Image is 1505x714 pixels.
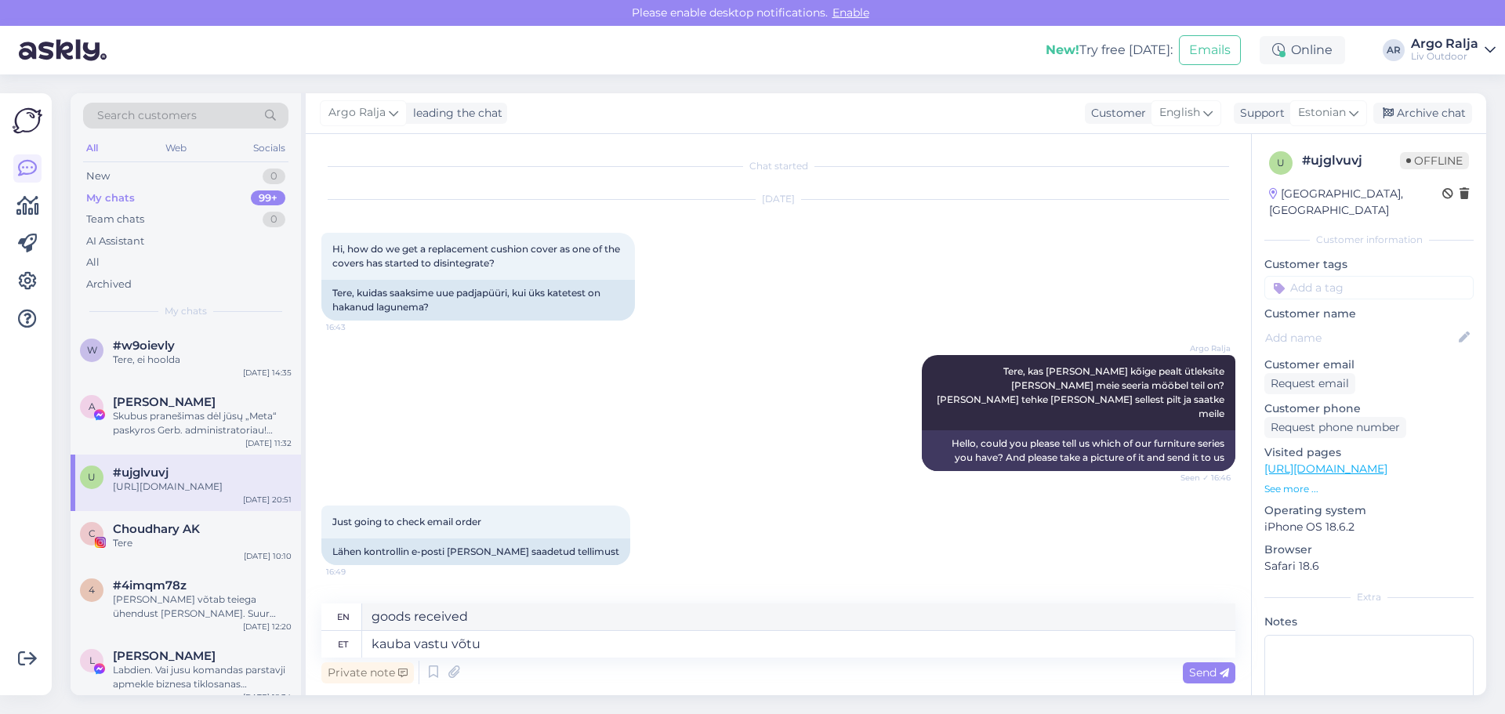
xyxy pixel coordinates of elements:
[326,566,385,578] span: 16:49
[321,662,414,683] div: Private note
[332,243,622,269] span: Hi, how do we get a replacement cushion cover as one of the covers has started to disintegrate?
[1400,152,1469,169] span: Offline
[243,621,292,632] div: [DATE] 12:20
[89,400,96,412] span: A
[1264,256,1474,273] p: Customer tags
[113,339,175,353] span: #w9oievly
[922,430,1235,471] div: Hello, could you please tell us which of our furniture series you have? And please take a picture...
[250,138,288,158] div: Socials
[1172,472,1231,484] span: Seen ✓ 16:46
[1264,614,1474,630] p: Notes
[1264,502,1474,519] p: Operating system
[86,212,144,227] div: Team chats
[1046,41,1173,60] div: Try free [DATE]:
[1264,373,1355,394] div: Request email
[1411,50,1478,63] div: Liv Outdoor
[1234,105,1285,121] div: Support
[828,5,874,20] span: Enable
[1085,105,1146,121] div: Customer
[86,234,144,249] div: AI Assistant
[89,527,96,539] span: C
[113,536,292,550] div: Tere
[86,277,132,292] div: Archived
[337,603,350,630] div: en
[89,654,95,666] span: L
[97,107,197,124] span: Search customers
[328,104,386,121] span: Argo Ralja
[113,522,200,536] span: Choudhary AK
[362,631,1235,658] textarea: kauba vastu võtu
[83,138,101,158] div: All
[321,538,630,565] div: Lähen kontrollin e-posti [PERSON_NAME] saadetud tellimust
[1265,329,1456,346] input: Add name
[1264,590,1474,604] div: Extra
[88,471,96,483] span: u
[113,353,292,367] div: Tere, ei hoolda
[263,169,285,184] div: 0
[113,663,292,691] div: Labdien. Vai jusu komandas parstavji apmekle biznesa tiklosanas pasakumus [GEOGRAPHIC_DATA]? Vai ...
[113,409,292,437] div: Skubus pranešimas dėl jūsų „Meta“ paskyros Gerb. administratoriau! Nusprendėme visam laikui ištri...
[1264,444,1474,461] p: Visited pages
[86,255,100,270] div: All
[1264,542,1474,558] p: Browser
[1411,38,1496,63] a: Argo RaljaLiv Outdoor
[1298,104,1346,121] span: Estonian
[113,649,216,663] span: Lev Fainveits
[1264,462,1387,476] a: [URL][DOMAIN_NAME]
[1264,482,1474,496] p: See more ...
[263,212,285,227] div: 0
[1411,38,1478,50] div: Argo Ralja
[89,584,95,596] span: 4
[362,603,1235,630] textarea: goods received
[1383,39,1405,61] div: AR
[1260,36,1345,64] div: Online
[937,365,1227,419] span: Tere, kas [PERSON_NAME] kõige pealt ütleksite [PERSON_NAME] meie seeria mööbel teil on? [PERSON_N...
[332,516,481,527] span: Just going to check email order
[1373,103,1472,124] div: Archive chat
[1264,519,1474,535] p: iPhone OS 18.6.2
[321,280,635,321] div: Tere, kuidas saaksime uue padjapüüri, kui üks katetest on hakanud lagunema?
[113,466,169,480] span: #ujglvuvj
[321,192,1235,206] div: [DATE]
[86,190,135,206] div: My chats
[1264,400,1474,417] p: Customer phone
[1179,35,1241,65] button: Emails
[1264,276,1474,299] input: Add a tag
[113,480,292,494] div: [URL][DOMAIN_NAME]
[245,437,292,449] div: [DATE] 11:32
[1264,233,1474,247] div: Customer information
[338,631,348,658] div: et
[86,169,110,184] div: New
[1277,157,1285,169] span: u
[1264,558,1474,574] p: Safari 18.6
[165,304,207,318] span: My chats
[1264,306,1474,322] p: Customer name
[407,105,502,121] div: leading the chat
[1264,357,1474,373] p: Customer email
[326,321,385,333] span: 16:43
[1189,665,1229,680] span: Send
[251,190,285,206] div: 99+
[113,578,187,593] span: #4imqm78z
[1159,104,1200,121] span: English
[1264,417,1406,438] div: Request phone number
[1172,343,1231,354] span: Argo Ralja
[1046,42,1079,57] b: New!
[243,691,292,703] div: [DATE] 19:34
[243,494,292,506] div: [DATE] 20:51
[1269,186,1442,219] div: [GEOGRAPHIC_DATA], [GEOGRAPHIC_DATA]
[321,159,1235,173] div: Chat started
[113,395,216,409] span: Antonella Capone
[244,550,292,562] div: [DATE] 10:10
[87,344,97,356] span: w
[113,593,292,621] div: [PERSON_NAME] võtab teiega ühendust [PERSON_NAME]. Suur tänu ja kena päeva jätku!
[13,106,42,136] img: Askly Logo
[1302,151,1400,170] div: # ujglvuvj
[162,138,190,158] div: Web
[243,367,292,379] div: [DATE] 14:35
